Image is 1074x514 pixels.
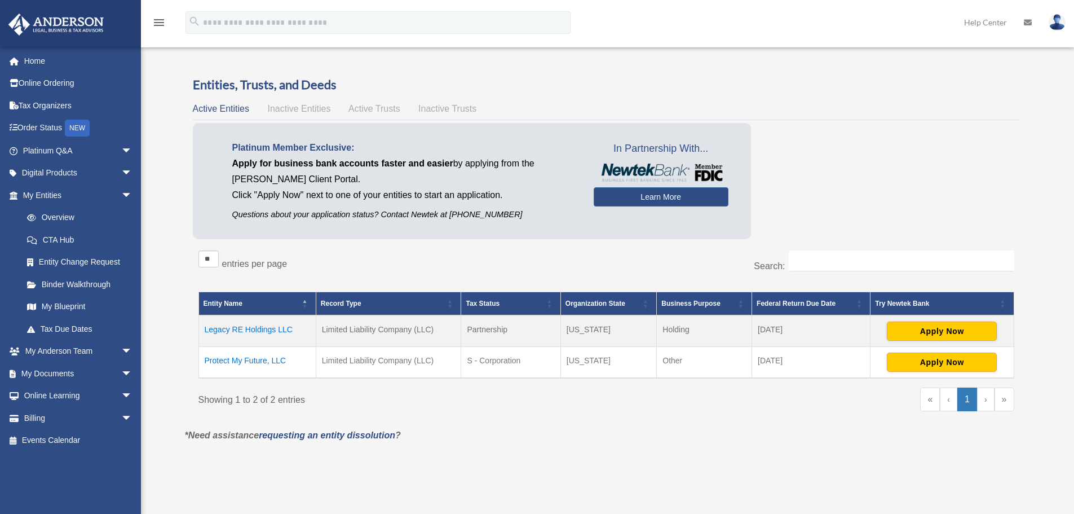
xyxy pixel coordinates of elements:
[222,259,288,269] label: entries per page
[348,104,400,113] span: Active Trusts
[16,318,144,340] a: Tax Due Dates
[8,340,149,363] a: My Anderson Teamarrow_drop_down
[599,164,723,182] img: NewtekBankLogoSM.png
[121,385,144,408] span: arrow_drop_down
[65,120,90,137] div: NEW
[16,229,144,251] a: CTA Hub
[232,208,577,222] p: Questions about your application status? Contact Newtek at [PHONE_NUMBER]
[152,16,166,29] i: menu
[232,140,577,156] p: Platinum Member Exclusive:
[8,429,149,452] a: Events Calendar
[8,162,149,184] a: Digital Productsarrow_drop_down
[185,430,401,440] em: *Need assistance ?
[995,388,1014,411] a: Last
[466,300,500,307] span: Tax Status
[121,162,144,185] span: arrow_drop_down
[316,315,461,347] td: Limited Liability Company (LLC)
[316,292,461,316] th: Record Type: Activate to sort
[461,292,560,316] th: Tax Status: Activate to sort
[121,139,144,162] span: arrow_drop_down
[16,273,144,296] a: Binder Walkthrough
[565,300,625,307] span: Organization State
[198,315,316,347] td: Legacy RE Holdings LLC
[560,347,656,379] td: [US_STATE]
[594,187,728,207] a: Learn More
[661,300,721,307] span: Business Purpose
[16,296,144,318] a: My Blueprint
[8,72,149,95] a: Online Ordering
[259,430,395,440] a: requesting an entity dissolution
[121,340,144,363] span: arrow_drop_down
[977,388,995,411] a: Next
[316,347,461,379] td: Limited Liability Company (LLC)
[198,388,598,408] div: Showing 1 to 2 of 2 entries
[193,104,249,113] span: Active Entities
[193,76,1020,94] h3: Entities, Trusts, and Deeds
[957,388,977,411] a: 1
[321,300,361,307] span: Record Type
[752,347,870,379] td: [DATE]
[461,347,560,379] td: S - Corporation
[870,292,1014,316] th: Try Newtek Bank : Activate to sort
[8,139,149,162] a: Platinum Q&Aarrow_drop_down
[8,94,149,117] a: Tax Organizers
[8,362,149,385] a: My Documentsarrow_drop_down
[887,322,997,341] button: Apply Now
[752,292,870,316] th: Federal Return Due Date: Activate to sort
[1049,14,1066,30] img: User Pic
[8,117,149,140] a: Order StatusNEW
[16,207,138,229] a: Overview
[152,20,166,29] a: menu
[461,315,560,347] td: Partnership
[232,159,453,168] span: Apply for business bank accounts faster and easier
[16,251,144,274] a: Entity Change Request
[940,388,957,411] a: Previous
[198,292,316,316] th: Entity Name: Activate to invert sorting
[657,292,752,316] th: Business Purpose: Activate to sort
[5,14,107,36] img: Anderson Advisors Platinum Portal
[657,315,752,347] td: Holding
[560,292,656,316] th: Organization State: Activate to sort
[8,50,149,72] a: Home
[754,261,785,271] label: Search:
[204,300,242,307] span: Entity Name
[418,104,476,113] span: Inactive Trusts
[875,297,996,310] div: Try Newtek Bank
[8,407,149,429] a: Billingarrow_drop_down
[8,385,149,407] a: Online Learningarrow_drop_down
[594,140,728,158] span: In Partnership With...
[560,315,656,347] td: [US_STATE]
[267,104,330,113] span: Inactive Entities
[8,184,144,207] a: My Entitiesarrow_drop_down
[757,300,836,307] span: Federal Return Due Date
[232,187,577,203] p: Click "Apply Now" next to one of your entities to start an application.
[887,353,997,372] button: Apply Now
[752,315,870,347] td: [DATE]
[232,156,577,187] p: by applying from the [PERSON_NAME] Client Portal.
[188,15,201,28] i: search
[657,347,752,379] td: Other
[121,184,144,207] span: arrow_drop_down
[121,362,144,385] span: arrow_drop_down
[198,347,316,379] td: Protect My Future, LLC
[920,388,940,411] a: First
[121,407,144,430] span: arrow_drop_down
